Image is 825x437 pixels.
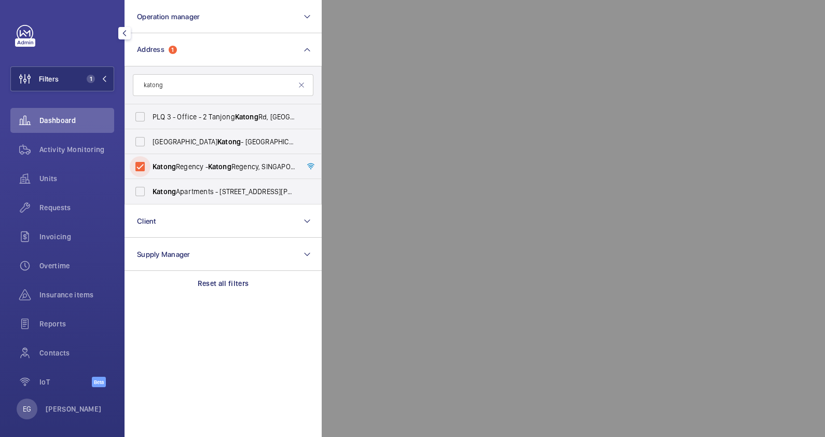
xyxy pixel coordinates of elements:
span: Dashboard [39,115,114,126]
span: 1 [87,75,95,83]
span: Insurance items [39,290,114,300]
span: Beta [92,377,106,387]
span: Contacts [39,348,114,358]
p: [PERSON_NAME] [46,404,102,414]
span: Filters [39,74,59,84]
button: Filters1 [10,66,114,91]
span: Requests [39,202,114,213]
p: EG [23,404,31,414]
span: Reports [39,319,114,329]
span: Activity Monitoring [39,144,114,155]
span: Invoicing [39,231,114,242]
span: IoT [39,377,92,387]
span: Overtime [39,261,114,271]
span: Units [39,173,114,184]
